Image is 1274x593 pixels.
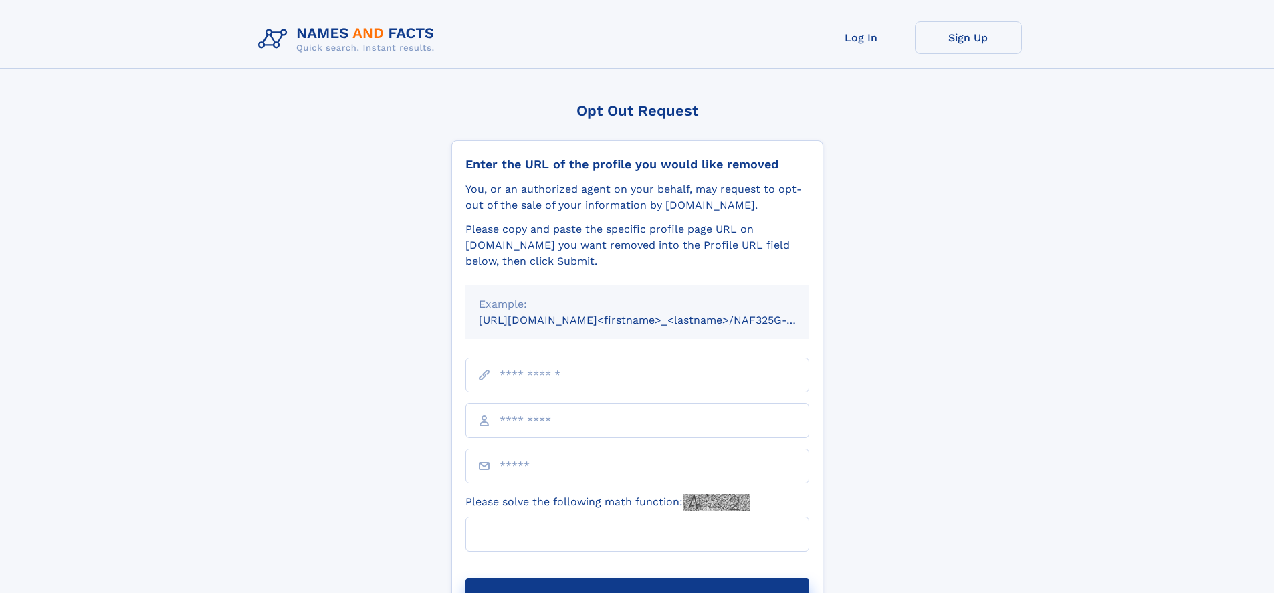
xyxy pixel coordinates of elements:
[479,296,796,312] div: Example:
[253,21,445,57] img: Logo Names and Facts
[465,221,809,269] div: Please copy and paste the specific profile page URL on [DOMAIN_NAME] you want removed into the Pr...
[465,157,809,172] div: Enter the URL of the profile you would like removed
[808,21,915,54] a: Log In
[451,102,823,119] div: Opt Out Request
[465,181,809,213] div: You, or an authorized agent on your behalf, may request to opt-out of the sale of your informatio...
[915,21,1022,54] a: Sign Up
[479,314,835,326] small: [URL][DOMAIN_NAME]<firstname>_<lastname>/NAF325G-xxxxxxxx
[465,494,750,511] label: Please solve the following math function:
